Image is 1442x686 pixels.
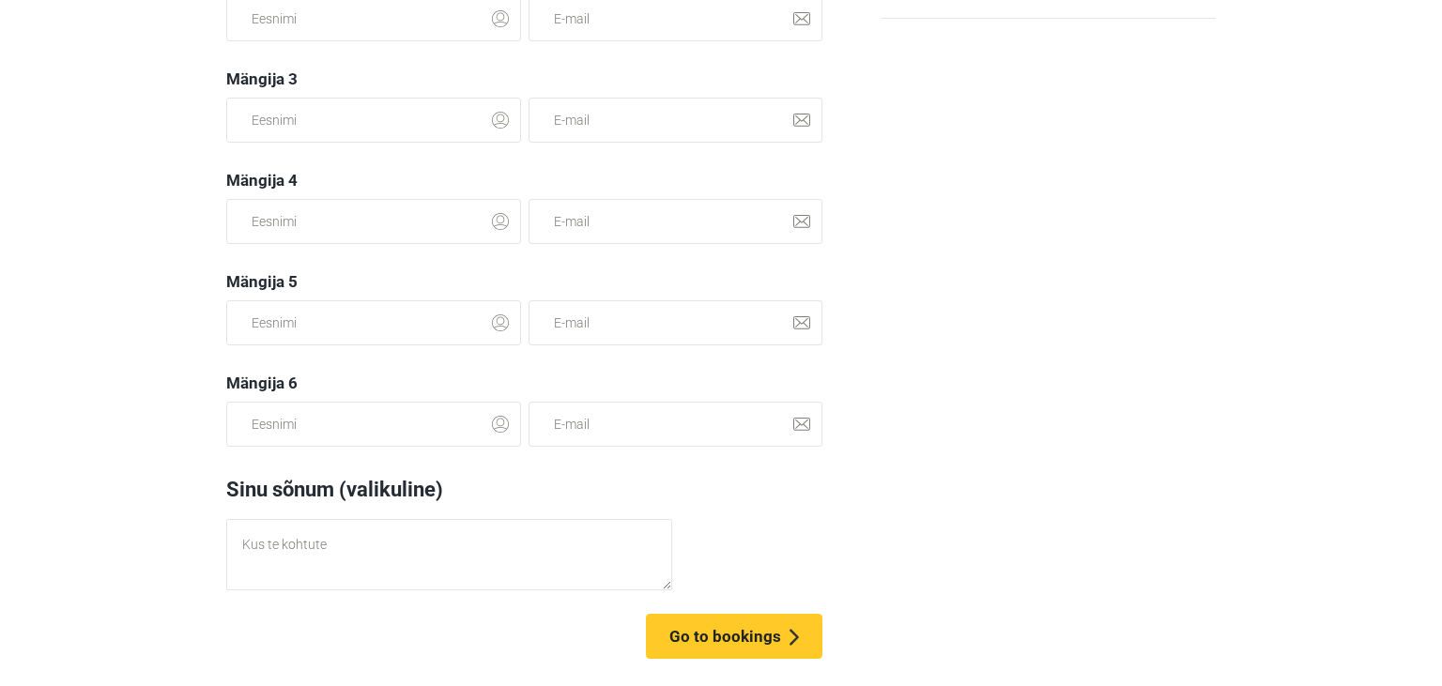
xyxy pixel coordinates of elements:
img: close [492,416,509,433]
img: close [793,316,810,329]
input: Eesnimi [226,199,521,244]
div: Sinu sõnum (valikuline) [226,475,822,505]
img: close [793,215,810,228]
img: close [793,12,810,25]
input: E-mail [529,98,823,143]
img: close [492,213,509,230]
div: Mängija 6 [226,373,822,392]
div: Mängija 5 [226,272,822,291]
div: Mängija 3 [226,69,822,88]
input: E-mail [529,300,823,345]
input: E-mail [529,402,823,447]
img: close [492,314,509,331]
span: Go to bookings [669,627,781,646]
input: E-mail [529,199,823,244]
img: close [793,114,810,127]
button: Go to bookings [646,614,822,659]
input: Eesnimi [226,98,521,143]
img: close [492,112,509,129]
input: Eesnimi [226,402,521,447]
img: close [793,418,810,431]
img: close [492,10,509,27]
div: Mängija 4 [226,171,822,190]
input: Eesnimi [226,300,521,345]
